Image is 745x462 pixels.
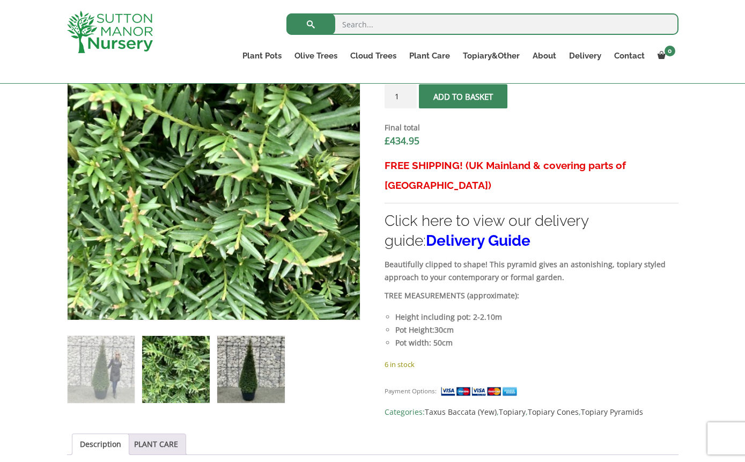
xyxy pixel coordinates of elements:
[665,46,675,56] span: 0
[385,84,417,108] input: Product quantity
[395,325,454,335] strong: Pot Height:30cm
[385,358,678,371] p: 6 in stock
[425,407,497,417] a: Taxus Baccata (Yew)
[344,48,403,63] a: Cloud Trees
[236,48,288,63] a: Plant Pots
[385,121,678,134] dt: Final total
[528,407,579,417] a: Topiary Cones
[385,290,519,300] strong: TREE MEASUREMENTS (approximate):
[526,48,563,63] a: About
[286,13,678,35] input: Search...
[385,134,419,147] bdi: 434.95
[395,312,502,322] strong: Height including pot: 2-2.10m
[80,434,121,454] a: Description
[419,84,507,108] button: Add to basket
[385,259,666,282] strong: Beautifully clipped to shape! This pyramid gives an astonishing, topiary styled approach to your ...
[426,232,530,250] a: Delivery Guide
[217,336,284,403] img: Taxus Baccata Yew Cone 2M - Image 3
[68,28,360,321] img: Taxus Baccata Yew Cone 2M - IMG 4768 scaled
[456,48,526,63] a: Topiary&Other
[385,211,678,251] h3: Click here to view our delivery guide:
[385,406,678,419] span: Categories: , , ,
[403,48,456,63] a: Plant Care
[67,11,153,53] img: logo
[288,48,344,63] a: Olive Trees
[563,48,608,63] a: Delivery
[385,156,678,195] h3: FREE SHIPPING! (UK Mainland & covering parts of [GEOGRAPHIC_DATA])
[440,386,521,397] img: payment supported
[499,407,526,417] a: Topiary
[134,434,178,454] a: PLANT CARE
[395,338,453,348] strong: Pot width: 50cm
[581,407,643,417] a: Topiary Pyramids
[142,336,209,403] img: Taxus Baccata Yew Cone 2M - Image 2
[385,134,390,147] span: £
[608,48,651,63] a: Contact
[385,387,437,395] small: Payment Options:
[651,48,678,63] a: 0
[68,336,135,403] img: Taxus Baccata Yew Cone 2M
